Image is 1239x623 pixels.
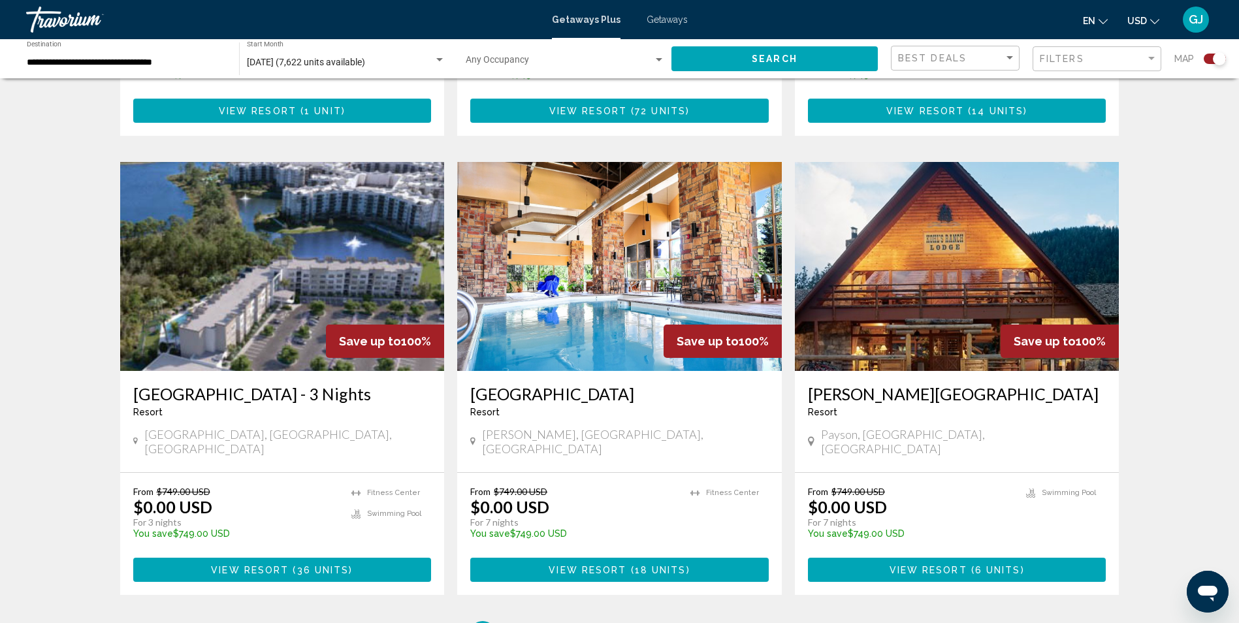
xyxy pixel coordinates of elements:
span: 14 units [972,106,1023,116]
span: Resort [133,407,163,417]
span: [PERSON_NAME], [GEOGRAPHIC_DATA], [GEOGRAPHIC_DATA] [482,427,768,456]
span: Save up to [677,334,739,348]
span: ( ) [626,565,690,575]
img: F559E01X.jpg [120,162,445,371]
span: Best Deals [898,53,967,63]
button: User Menu [1179,6,1213,33]
span: From [808,486,828,497]
p: $749.00 USD [808,528,1014,539]
span: Fitness Center [367,488,420,497]
button: Change language [1083,11,1108,30]
p: For 7 nights [470,517,677,528]
div: 100% [326,325,444,358]
span: Resort [808,407,837,417]
span: Swimming Pool [1042,488,1096,497]
span: Payson, [GEOGRAPHIC_DATA], [GEOGRAPHIC_DATA] [821,427,1106,456]
button: View Resort(6 units) [808,558,1106,582]
span: View Resort [219,106,297,116]
button: Change currency [1127,11,1159,30]
span: $749.00 USD [494,486,547,497]
button: View Resort(18 units) [470,558,769,582]
span: Map [1174,50,1194,68]
span: GJ [1189,13,1203,26]
span: View Resort [549,565,626,575]
div: 100% [664,325,782,358]
button: Search [671,46,878,71]
span: 1 unit [304,106,342,116]
a: [GEOGRAPHIC_DATA] [470,384,769,404]
a: Getaways [647,14,688,25]
button: View Resort(14 units) [808,99,1106,123]
span: From [133,486,153,497]
span: 36 units [297,565,349,575]
p: $749.00 USD [133,528,339,539]
span: 72 units [635,106,686,116]
span: Filters [1040,54,1084,64]
p: $0.00 USD [808,497,887,517]
a: Getaways Plus [552,14,620,25]
span: 6 units [975,565,1021,575]
span: From [470,486,491,497]
a: [PERSON_NAME][GEOGRAPHIC_DATA] [808,384,1106,404]
mat-select: Sort by [898,53,1016,64]
button: Filter [1033,46,1161,72]
span: You save [470,528,510,539]
span: [DATE] (7,622 units available) [247,57,365,67]
span: $749.00 USD [157,486,210,497]
span: You save [133,528,173,539]
button: View Resort(72 units) [470,99,769,123]
span: ( ) [289,565,353,575]
span: Save up to [339,334,401,348]
p: $0.00 USD [133,497,212,517]
span: ( ) [964,106,1027,116]
span: en [1083,16,1095,26]
span: Search [752,54,797,65]
span: Fitness Center [706,488,759,497]
span: Resort [470,407,500,417]
button: View Resort(36 units) [133,558,432,582]
span: [GEOGRAPHIC_DATA], [GEOGRAPHIC_DATA], [GEOGRAPHIC_DATA] [144,427,431,456]
iframe: Button to launch messaging window [1187,571,1229,613]
span: Save up to [1014,334,1076,348]
span: View Resort [886,106,964,116]
div: 100% [1001,325,1119,358]
a: Travorium [26,7,539,33]
span: You save [808,528,848,539]
span: ( ) [627,106,690,116]
span: View Resort [890,565,967,575]
p: For 7 nights [808,517,1014,528]
img: DN92O01X.jpg [457,162,782,371]
span: ( ) [297,106,346,116]
p: $0.00 USD [470,497,549,517]
span: Swimming Pool [367,509,421,518]
span: 18 units [635,565,686,575]
img: 3986E01L.jpg [795,162,1119,371]
span: $749.00 USD [831,486,885,497]
span: View Resort [549,106,627,116]
span: View Resort [211,565,289,575]
p: $749.00 USD [470,528,677,539]
button: View Resort(1 unit) [133,99,432,123]
span: ( ) [967,565,1025,575]
span: USD [1127,16,1147,26]
p: For 3 nights [133,517,339,528]
a: [GEOGRAPHIC_DATA] - 3 Nights [133,384,432,404]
